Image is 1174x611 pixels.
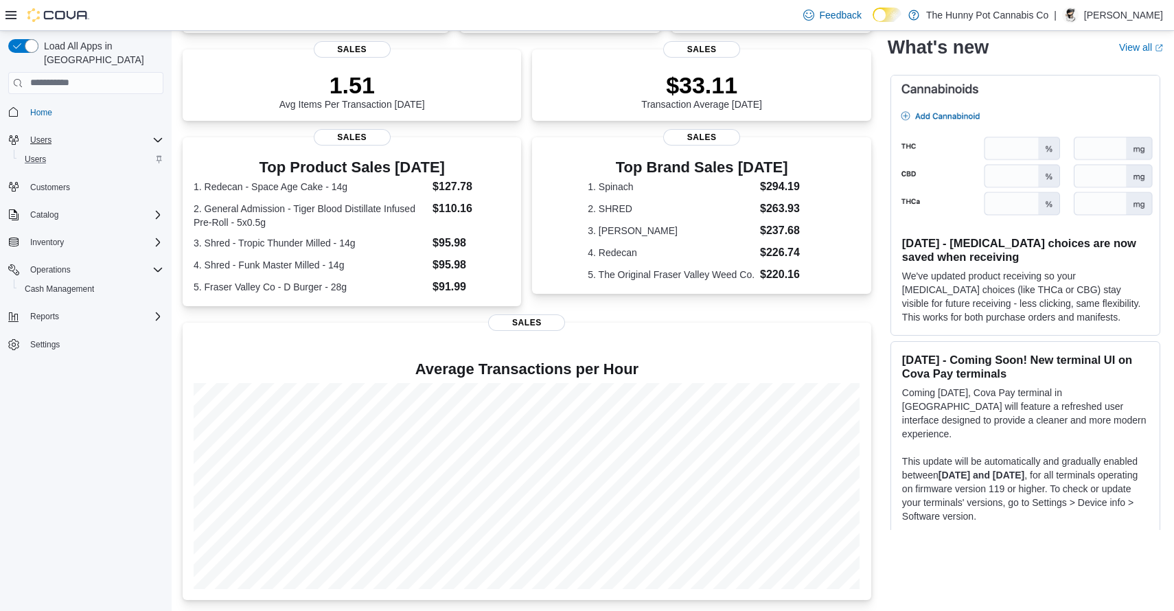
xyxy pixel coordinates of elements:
[25,207,64,223] button: Catalog
[30,264,71,275] span: Operations
[25,179,76,196] a: Customers
[588,159,816,176] h3: Top Brand Sales [DATE]
[194,361,860,378] h4: Average Transactions per Hour
[433,257,510,273] dd: $95.98
[3,307,169,326] button: Reports
[19,151,51,168] a: Users
[3,177,169,197] button: Customers
[588,268,755,281] dt: 5. The Original Fraser Valley Weed Co.
[8,97,163,391] nav: Complex example
[3,233,169,252] button: Inventory
[3,130,169,150] button: Users
[19,151,163,168] span: Users
[19,281,100,297] a: Cash Management
[25,178,163,196] span: Customers
[641,71,762,99] p: $33.11
[25,207,163,223] span: Catalog
[30,209,58,220] span: Catalog
[194,202,427,229] dt: 2. General Admission - Tiger Blood Distillate Infused Pre-Roll - 5x0.5g
[433,178,510,195] dd: $127.78
[38,39,163,67] span: Load All Apps in [GEOGRAPHIC_DATA]
[279,71,425,99] p: 1.51
[25,104,58,121] a: Home
[588,246,755,260] dt: 4. Redecan
[939,469,1024,480] strong: [DATE] and [DATE]
[588,202,755,216] dt: 2. SHRED
[820,8,862,22] span: Feedback
[1119,41,1163,52] a: View allExternal link
[25,308,163,325] span: Reports
[314,129,391,146] span: Sales
[760,266,816,283] dd: $220.16
[25,262,163,278] span: Operations
[194,159,510,176] h3: Top Product Sales [DATE]
[25,104,163,121] span: Home
[194,258,427,272] dt: 4. Shred - Funk Master Milled - 14g
[1155,43,1163,51] svg: External link
[30,107,52,118] span: Home
[902,352,1149,380] h3: [DATE] - Coming Soon! New terminal UI on Cova Pay terminals
[25,234,69,251] button: Inventory
[14,150,169,169] button: Users
[1062,7,1079,23] div: Jonathan Estrella
[25,336,65,353] a: Settings
[314,41,391,58] span: Sales
[433,235,510,251] dd: $95.98
[641,71,762,110] div: Transaction Average [DATE]
[433,200,510,217] dd: $110.16
[902,385,1149,440] p: Coming [DATE], Cova Pay terminal in [GEOGRAPHIC_DATA] will feature a refreshed user interface des...
[760,178,816,195] dd: $294.19
[433,279,510,295] dd: $91.99
[194,280,427,294] dt: 5. Fraser Valley Co - D Burger - 28g
[30,339,60,350] span: Settings
[279,71,425,110] div: Avg Items Per Transaction [DATE]
[3,205,169,224] button: Catalog
[30,237,64,248] span: Inventory
[588,180,755,194] dt: 1. Spinach
[588,224,755,238] dt: 3. [PERSON_NAME]
[663,129,740,146] span: Sales
[902,454,1149,522] p: This update will be automatically and gradually enabled between , for all terminals operating on ...
[25,284,94,295] span: Cash Management
[19,281,163,297] span: Cash Management
[760,222,816,239] dd: $237.68
[488,314,565,331] span: Sales
[30,182,70,193] span: Customers
[25,234,163,251] span: Inventory
[798,1,867,29] a: Feedback
[25,262,76,278] button: Operations
[1084,7,1163,23] p: [PERSON_NAME]
[3,102,169,122] button: Home
[30,311,59,322] span: Reports
[30,135,51,146] span: Users
[760,244,816,261] dd: $226.74
[25,308,65,325] button: Reports
[25,154,46,165] span: Users
[27,8,89,22] img: Cova
[760,200,816,217] dd: $263.93
[1054,7,1057,23] p: |
[194,236,427,250] dt: 3. Shred - Tropic Thunder Milled - 14g
[902,268,1149,323] p: We've updated product receiving so your [MEDICAL_DATA] choices (like THCa or CBG) stay visible fo...
[926,7,1048,23] p: The Hunny Pot Cannabis Co
[873,8,901,22] input: Dark Mode
[3,334,169,354] button: Settings
[902,235,1149,263] h3: [DATE] - [MEDICAL_DATA] choices are now saved when receiving
[25,132,163,148] span: Users
[25,336,163,353] span: Settings
[888,36,989,58] h2: What's new
[194,180,427,194] dt: 1. Redecan - Space Age Cake - 14g
[14,279,169,299] button: Cash Management
[25,132,57,148] button: Users
[663,41,740,58] span: Sales
[3,260,169,279] button: Operations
